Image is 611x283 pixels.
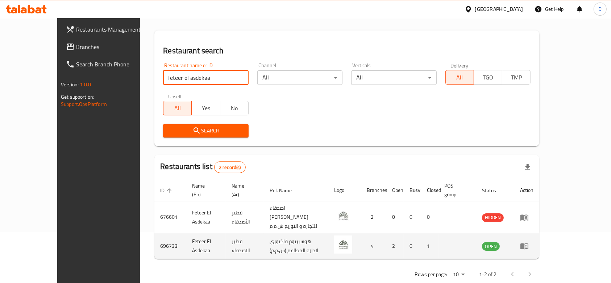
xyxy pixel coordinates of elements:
[264,201,328,233] td: اصدقاء [PERSON_NAME] للتجاره و التوزيع ش.م.م
[386,201,404,233] td: 0
[520,242,533,250] div: Menu
[76,42,154,51] span: Branches
[598,5,602,13] span: D
[186,201,226,233] td: Feteer El Asdekaa
[232,181,255,199] span: Name (Ar)
[195,103,217,114] span: Yes
[270,186,301,195] span: Ref. Name
[154,233,186,259] td: 696733
[166,103,189,114] span: All
[404,179,421,201] th: Busy
[160,186,174,195] span: ID
[386,179,404,201] th: Open
[163,70,248,85] input: Search for restaurant name or ID..
[61,80,79,89] span: Version:
[163,101,192,115] button: All
[168,94,182,99] label: Upsell
[226,233,264,259] td: فطير الاصدقاء
[328,179,361,201] th: Logo
[226,201,264,233] td: فطير الأصدقاء
[386,233,404,259] td: 2
[361,233,386,259] td: 4
[421,201,438,233] td: 0
[334,235,352,254] img: Feteer El Asdekaa
[449,72,471,83] span: All
[505,72,528,83] span: TMP
[186,233,226,259] td: Feteer El Asdekaa
[482,186,506,195] span: Status
[223,103,246,114] span: No
[520,213,533,222] div: Menu
[61,99,107,109] a: Support.OpsPlatform
[60,38,159,56] a: Branches
[404,201,421,233] td: 0
[215,164,245,171] span: 2 record(s)
[154,179,539,259] table: enhanced table
[169,126,242,135] span: Search
[163,45,531,56] h2: Restaurant search
[192,181,217,199] span: Name (En)
[61,92,94,102] span: Get support on:
[361,179,386,201] th: Branches
[477,72,499,83] span: TGO
[421,233,438,259] td: 1
[214,161,246,173] div: Total records count
[154,201,186,233] td: 676601
[450,269,467,280] div: Rows per page:
[60,56,159,73] a: Search Branch Phone
[475,5,523,13] div: [GEOGRAPHIC_DATA]
[60,21,159,38] a: Restaurants Management
[502,70,531,85] button: TMP
[514,179,539,201] th: Action
[519,159,536,176] div: Export file
[351,70,436,85] div: All
[163,124,248,138] button: Search
[361,201,386,233] td: 2
[421,179,438,201] th: Closed
[404,233,421,259] td: 0
[479,270,496,279] p: 1-2 of 2
[334,207,352,225] img: Feteer El Asdekaa
[482,242,500,251] span: OPEN
[415,270,447,279] p: Rows per page:
[220,101,249,115] button: No
[191,101,220,115] button: Yes
[450,63,469,68] label: Delivery
[160,161,245,173] h2: Restaurants list
[264,233,328,259] td: هوسبيتوم فاكتوري لاداره المطاعم (ش.م.م)
[76,60,154,69] span: Search Branch Phone
[257,70,342,85] div: All
[474,70,502,85] button: TGO
[76,25,154,34] span: Restaurants Management
[482,213,504,222] span: HIDDEN
[444,181,467,199] span: POS group
[80,80,91,89] span: 1.0.0
[445,70,474,85] button: All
